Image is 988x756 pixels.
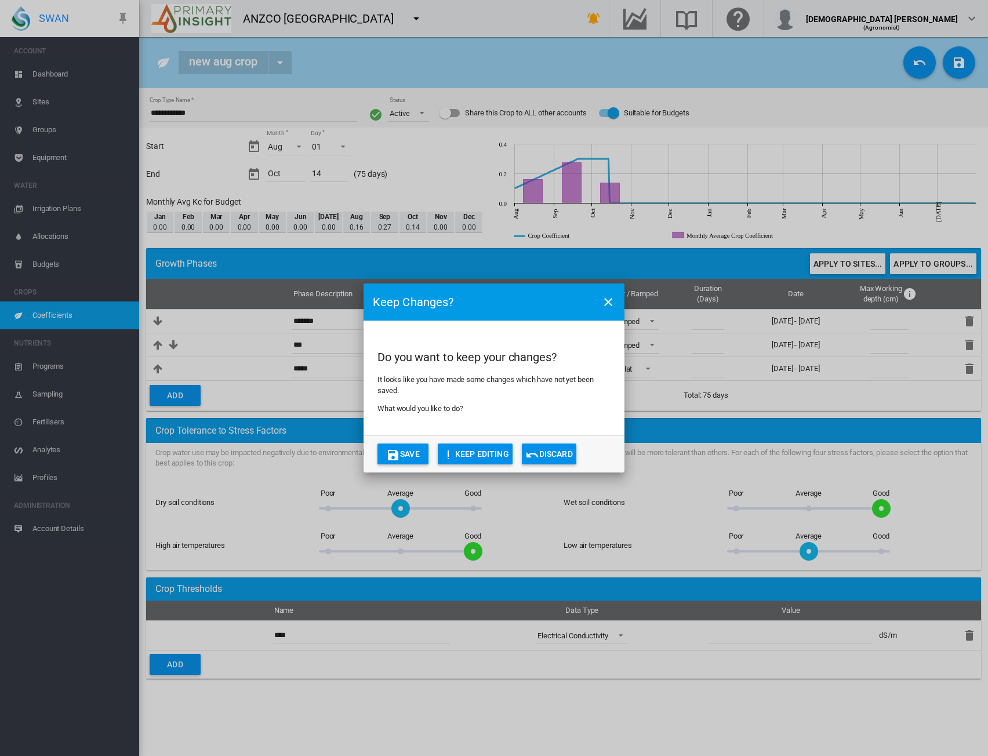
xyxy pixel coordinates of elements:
button: icon-undoDiscard [522,444,576,464]
button: icon-content-saveSave [377,444,428,464]
button: icon-close [597,290,620,314]
p: It looks like you have made some changes which have not yet been saved. [377,375,611,395]
h2: Do you want to keep your changes? [377,349,611,365]
h3: Keep Changes? [373,294,453,310]
md-dialog: Do you ... [364,283,624,472]
md-icon: icon-content-save [386,448,400,462]
md-icon: icon-undo [525,448,539,462]
button: icon-exclamationKEEP EDITING [438,444,513,464]
p: What would you like to do? [377,404,611,414]
md-icon: icon-close [601,295,615,309]
md-icon: icon-exclamation [441,448,455,462]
